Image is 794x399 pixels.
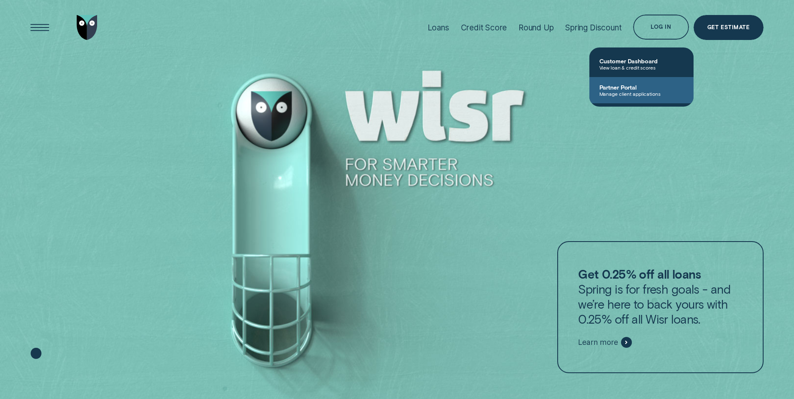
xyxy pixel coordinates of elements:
a: Partner PortalManage client applications [589,77,694,103]
a: Get Estimate [694,15,764,40]
div: Round Up [518,23,554,32]
a: Get 0.25% off all loansSpring is for fresh goals - and we’re here to back yours with 0.25% off al... [557,241,763,374]
a: Customer DashboardView loan & credit scores [589,51,694,77]
div: Spring Discount [565,23,621,32]
span: Learn more [578,338,618,347]
img: Wisr [77,15,98,40]
span: Manage client applications [599,91,684,97]
span: View loan & credit scores [599,65,684,70]
div: Loans [428,23,449,32]
button: Open Menu [28,15,53,40]
p: Spring is for fresh goals - and we’re here to back yours with 0.25% off all Wisr loans. [578,267,742,327]
strong: Get 0.25% off all loans [578,267,701,281]
div: Credit Score [461,23,507,32]
span: Customer Dashboard [599,57,684,65]
button: Log in [633,15,689,40]
span: Partner Portal [599,84,684,91]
